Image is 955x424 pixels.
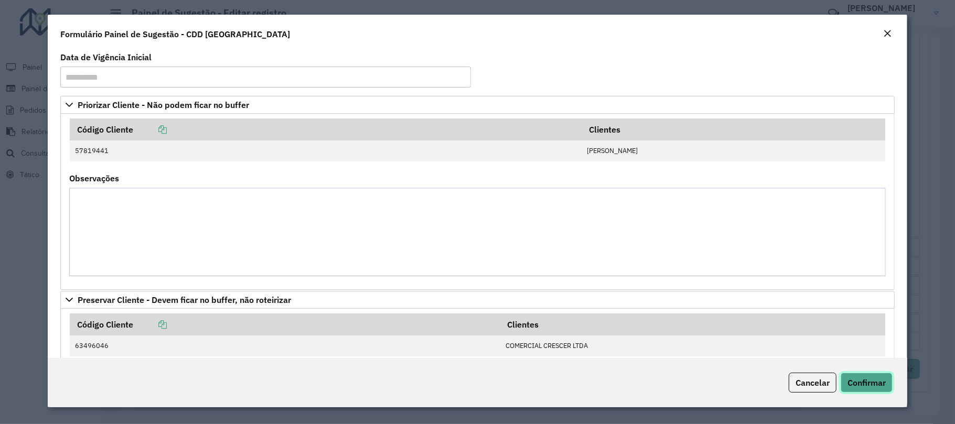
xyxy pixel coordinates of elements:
div: Priorizar Cliente - Não podem ficar no buffer [60,114,895,290]
h4: Formulário Painel de Sugestão - CDD [GEOGRAPHIC_DATA] [60,28,290,40]
td: REDE LITORAL ATACADI [500,356,886,377]
button: Close [880,27,895,41]
button: Cancelar [789,373,836,393]
th: Código Cliente [70,313,500,335]
td: 57825300 [70,356,500,377]
td: COMERCIAL CRESCER LTDA [500,335,886,356]
th: Clientes [582,118,885,140]
button: Confirmar [841,373,893,393]
span: Confirmar [847,377,886,388]
a: Copiar [133,319,167,330]
td: 63496046 [70,335,500,356]
span: Preservar Cliente - Devem ficar no buffer, não roteirizar [78,296,291,304]
th: Clientes [500,313,886,335]
th: Código Cliente [70,118,582,140]
label: Observações [69,172,119,184]
td: 57819441 [70,140,582,161]
a: Preservar Cliente - Devem ficar no buffer, não roteirizar [60,291,895,309]
a: Copiar [133,124,167,135]
span: Cancelar [796,377,830,388]
td: [PERSON_NAME] [582,140,885,161]
label: Data de Vigência Inicial [60,51,152,63]
em: Fechar [883,29,892,38]
a: Priorizar Cliente - Não podem ficar no buffer [60,96,895,114]
span: Priorizar Cliente - Não podem ficar no buffer [78,101,249,109]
